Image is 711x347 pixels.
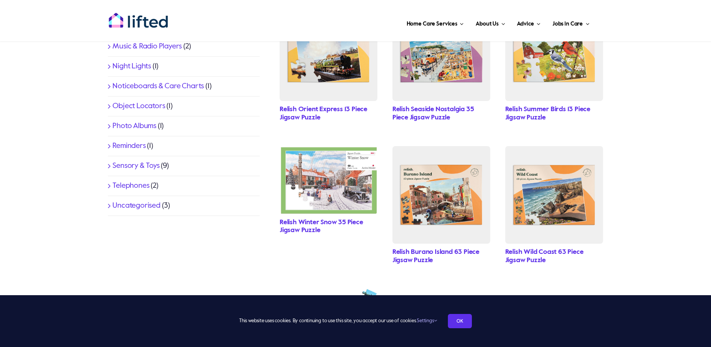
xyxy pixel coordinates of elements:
[280,289,377,296] a: Relish 63 Piece Monet’s Garden Dementia Jigsaw Puzzle
[162,202,170,210] span: (3)
[407,18,457,30] span: Home Care Services
[404,11,466,34] a: Home Care Services
[448,314,472,328] a: OK
[112,162,159,170] a: Sensory & Toys
[112,202,160,210] a: Uncategorised
[112,83,204,90] a: Noticeboards & Care Charts
[166,103,172,110] span: (1)
[505,146,603,154] a: WildCoast
[392,146,490,154] a: 1
[239,315,437,327] span: This website uses cookies. By continuing to use this site, you accept our use of cookies.
[392,106,474,121] a: Relish Seaside Nostalgia 35 Piece Jigsaw Puzzle
[112,63,151,70] a: Night Lights
[550,11,592,34] a: Jobs in Care
[515,11,542,34] a: Advice
[158,122,164,130] span: (1)
[517,18,534,30] span: Advice
[147,142,153,150] span: (1)
[192,11,592,34] nav: Main Menu
[505,249,584,264] a: Relish Wild Coast 63 Piece Jigsaw Puzzle
[476,18,498,30] span: About Us
[392,249,479,264] a: Relish Burano Island 63 Piece Jigsaw Puzzle
[112,142,145,150] a: Reminders
[280,146,377,154] a: Active Minds 35 piece jigsaw puzzle – winter snow
[552,18,583,30] span: Jobs in Care
[112,103,165,110] a: Object Locators
[153,63,159,70] span: (1)
[161,162,169,170] span: (9)
[205,83,211,90] span: (1)
[112,122,156,130] a: Photo Albums
[151,182,158,190] span: (2)
[112,182,149,190] a: Telephones
[473,11,507,34] a: About Us
[280,106,367,121] a: Relish Orient Express 13 Piece Jigsaw Puzzle
[183,43,191,50] span: (2)
[280,219,363,234] a: Relish Winter Snow 35 Piece Jigsaw Puzzle
[112,43,182,50] a: Music & Radio Players
[505,106,590,121] a: Relish Summer Birds 13 Piece Jigsaw Puzzle
[108,12,168,20] a: lifted-logo
[280,146,377,214] img: Active Minds 35 Piece Jigsaw Puzzle - winter snow
[417,318,437,323] a: Settings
